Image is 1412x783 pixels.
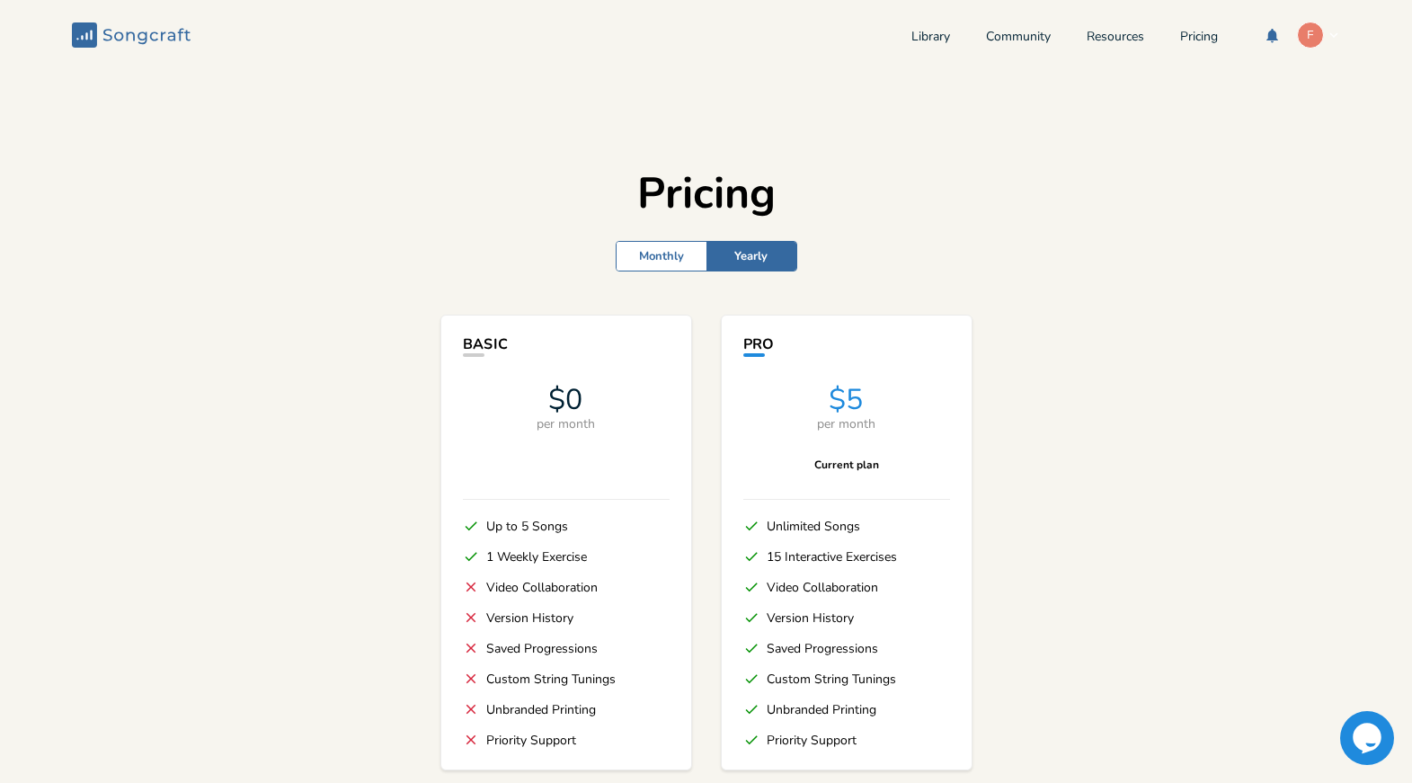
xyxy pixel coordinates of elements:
a: Resources [1087,31,1144,46]
a: Community [986,31,1051,46]
div: Video Collaboration [767,581,878,594]
div: Custom String Tunings [767,672,896,686]
div: Priority Support [767,734,857,747]
div: Basic [463,337,670,351]
div: Monthly [617,242,706,271]
div: Up to 5 Songs [486,520,568,533]
button: F [1297,22,1340,49]
div: Pro [743,337,950,351]
div: $5 [829,386,865,414]
div: Yearly [706,242,796,271]
div: Custom String Tunings [486,672,616,686]
div: Unbranded Printing [767,703,876,716]
div: Version History [486,611,573,625]
div: Saved Progressions [486,642,598,655]
div: Priority Support [486,734,576,747]
div: per month [817,418,875,431]
div: fuzzyip [1297,22,1324,49]
div: Video Collaboration [486,581,598,594]
div: Unlimited Songs [767,520,860,533]
div: Saved Progressions [767,642,878,655]
div: 15 Interactive Exercises [767,550,897,564]
div: 1 Weekly Exercise [486,550,587,564]
div: Version History [767,611,854,625]
a: Library [911,31,950,46]
div: per month [537,418,595,431]
div: $0 [548,386,584,414]
div: Unbranded Printing [486,703,596,716]
div: Current plan [814,449,879,481]
a: Pricing [1180,31,1218,46]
